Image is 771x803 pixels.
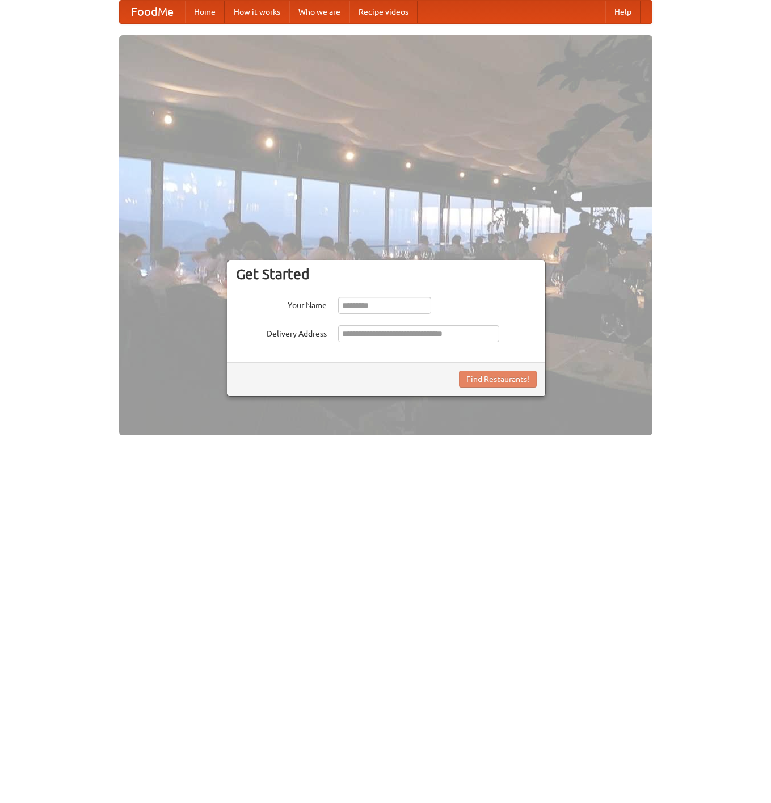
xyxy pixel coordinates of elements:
[225,1,289,23] a: How it works
[605,1,641,23] a: Help
[236,297,327,311] label: Your Name
[289,1,349,23] a: Who we are
[120,1,185,23] a: FoodMe
[349,1,418,23] a: Recipe videos
[185,1,225,23] a: Home
[236,325,327,339] label: Delivery Address
[236,266,537,283] h3: Get Started
[459,371,537,388] button: Find Restaurants!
